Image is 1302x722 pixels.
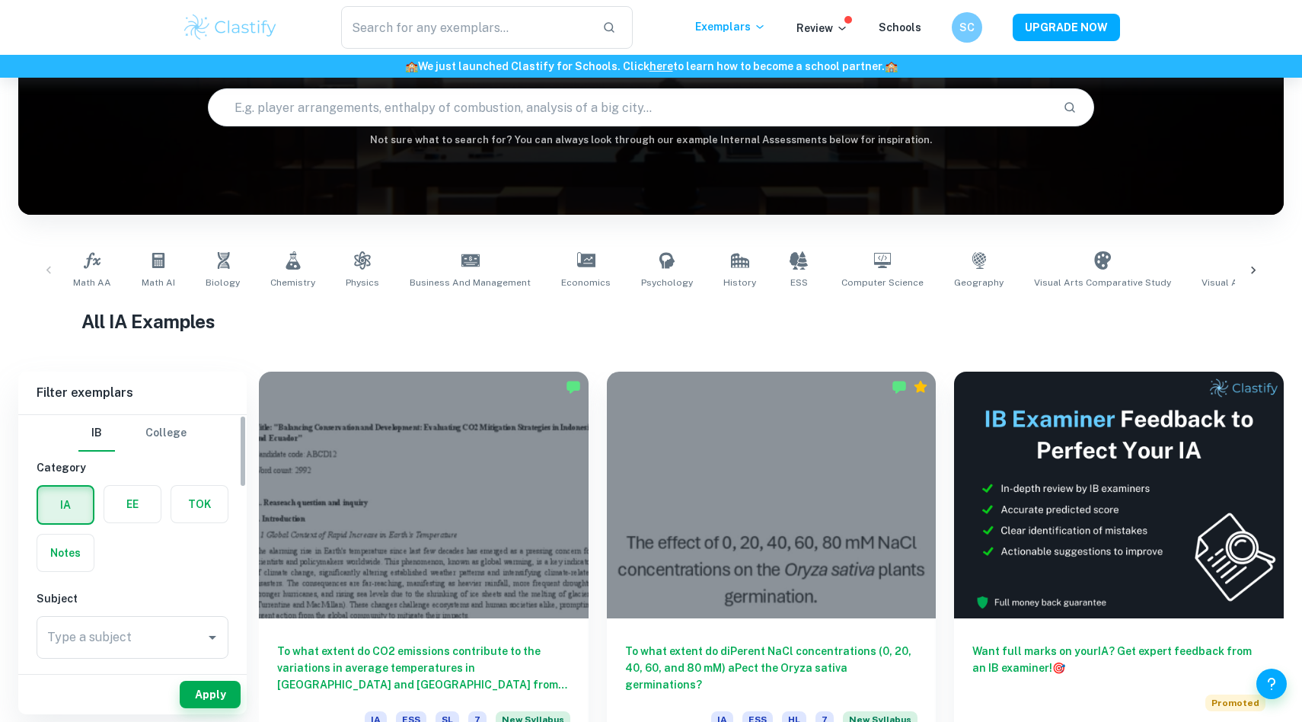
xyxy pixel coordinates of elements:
[202,627,223,648] button: Open
[341,6,590,49] input: Search for any exemplars...
[1205,695,1265,711] span: Promoted
[954,276,1004,289] span: Geography
[1034,276,1171,289] span: Visual Arts Comparative Study
[145,415,187,452] button: College
[1013,14,1120,41] button: UPGRADE NOW
[277,643,570,693] h6: To what extent do CO2 emissions contribute to the variations in average temperatures in [GEOGRAPH...
[1256,669,1287,699] button: Help and Feedback
[209,86,1050,129] input: E.g. player arrangements, enthalpy of combustion, analysis of a big city...
[182,12,279,43] img: Clastify logo
[38,487,93,523] button: IA
[561,276,611,289] span: Economics
[913,379,928,395] div: Premium
[73,276,111,289] span: Math AA
[952,12,982,43] button: SC
[37,590,228,607] h6: Subject
[405,60,418,72] span: 🏫
[410,276,531,289] span: Business and Management
[171,486,228,522] button: TOK
[879,21,921,34] a: Schools
[346,276,379,289] span: Physics
[3,58,1299,75] h6: We just launched Clastify for Schools. Click to learn how to become a school partner.
[142,276,175,289] span: Math AI
[104,486,161,522] button: EE
[180,681,241,708] button: Apply
[641,276,693,289] span: Psychology
[959,19,976,36] h6: SC
[723,276,756,289] span: History
[1052,662,1065,674] span: 🎯
[892,379,907,395] img: Marked
[18,133,1284,148] h6: Not sure what to search for? You can always look through our example Internal Assessments below f...
[625,643,918,693] h6: To what extent do diPerent NaCl concentrations (0, 20, 40, 60, and 80 mM) aPect the Oryza sativa ...
[954,372,1284,618] img: Thumbnail
[37,459,228,476] h6: Category
[885,60,898,72] span: 🏫
[81,308,1221,335] h1: All IA Examples
[78,415,115,452] button: IB
[796,20,848,37] p: Review
[972,643,1265,676] h6: Want full marks on your IA ? Get expert feedback from an IB examiner!
[566,379,581,395] img: Marked
[1057,94,1083,120] button: Search
[790,276,808,289] span: ESS
[649,60,673,72] a: here
[37,535,94,571] button: Notes
[841,276,924,289] span: Computer Science
[695,18,766,35] p: Exemplars
[18,372,247,414] h6: Filter exemplars
[78,415,187,452] div: Filter type choice
[270,276,315,289] span: Chemistry
[206,276,240,289] span: Biology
